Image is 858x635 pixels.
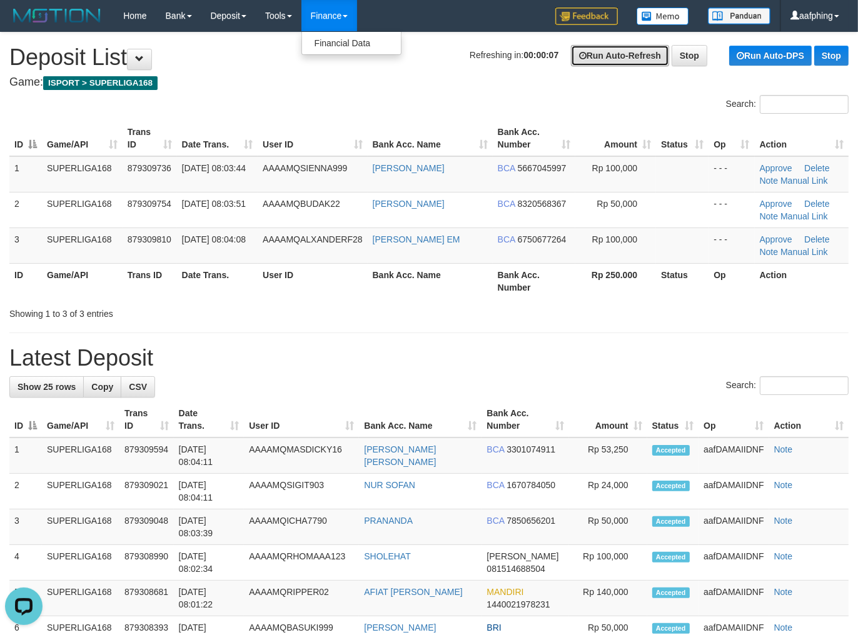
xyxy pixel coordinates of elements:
[9,376,84,397] a: Show 25 rows
[42,474,119,509] td: SUPERLIGA168
[373,234,460,244] a: [PERSON_NAME] EM
[487,599,550,609] span: Copy 1440021978231 to clipboard
[518,234,567,244] span: Copy 6750677264 to clipboard
[814,46,849,66] a: Stop
[774,622,793,632] a: Note
[42,263,123,299] th: Game/API
[182,234,246,244] span: [DATE] 08:04:08
[699,437,769,474] td: aafDAMAIIDNF
[177,121,258,156] th: Date Trans.: activate to sort column ascending
[174,402,245,437] th: Date Trans.: activate to sort column ascending
[123,263,177,299] th: Trans ID
[592,234,637,244] span: Rp 100,000
[119,581,174,616] td: 879308681
[575,121,656,156] th: Amount: activate to sort column ascending
[244,402,359,437] th: User ID: activate to sort column ascending
[302,35,401,51] a: Financial Data
[9,45,849,70] h1: Deposit List
[174,581,245,616] td: [DATE] 08:01:22
[9,227,42,263] td: 3
[699,402,769,437] th: Op: activate to sort column ascending
[507,516,555,526] span: Copy 7850656201 to clipboard
[244,474,359,509] td: AAAAMQSIGIT903
[373,199,445,209] a: [PERSON_NAME]
[760,234,792,244] a: Approve
[9,402,42,437] th: ID: activate to sort column descending
[373,163,445,173] a: [PERSON_NAME]
[487,444,504,454] span: BCA
[769,402,849,437] th: Action: activate to sort column ascending
[42,192,123,227] td: SUPERLIGA168
[709,263,754,299] th: Op
[726,376,849,395] label: Search:
[42,402,119,437] th: Game/API: activate to sort column ascending
[699,474,769,509] td: aafDAMAIIDNF
[263,163,347,173] span: AAAAMQSIENNA999
[244,581,359,616] td: AAAAMQRIPPER02
[123,121,177,156] th: Trans ID: activate to sort column ascending
[364,444,436,467] a: [PERSON_NAME] [PERSON_NAME]
[518,199,567,209] span: Copy 8320568367 to clipboard
[9,76,849,89] h4: Game:
[9,302,348,320] div: Showing 1 to 3 of 3 entries
[9,121,42,156] th: ID: activate to sort column descending
[9,6,104,25] img: MOTION_logo.png
[493,121,575,156] th: Bank Acc. Number: activate to sort column ascending
[18,382,76,392] span: Show 25 rows
[569,581,647,616] td: Rp 140,000
[244,437,359,474] td: AAAAMQMASDICKY16
[119,509,174,545] td: 879309048
[656,263,709,299] th: Status
[119,437,174,474] td: 879309594
[760,211,779,221] a: Note
[498,163,515,173] span: BCA
[760,163,792,173] a: Approve
[244,509,359,545] td: AAAAMQICHA7790
[804,163,829,173] a: Delete
[709,156,754,192] td: - - -
[182,163,246,173] span: [DATE] 08:03:44
[569,402,647,437] th: Amount: activate to sort column ascending
[359,402,482,437] th: Bank Acc. Name: activate to sort column ascending
[507,444,555,454] span: Copy 3301074911 to clipboard
[709,121,754,156] th: Op: activate to sort column ascending
[368,121,493,156] th: Bank Acc. Name: activate to sort column ascending
[9,581,42,616] td: 5
[569,474,647,509] td: Rp 24,000
[774,480,793,490] a: Note
[656,121,709,156] th: Status: activate to sort column ascending
[174,437,245,474] td: [DATE] 08:04:11
[498,199,515,209] span: BCA
[42,509,119,545] td: SUPERLIGA168
[729,46,812,66] a: Run Auto-DPS
[774,551,793,561] a: Note
[174,509,245,545] td: [DATE] 08:03:39
[128,163,171,173] span: 879309736
[9,346,849,371] h1: Latest Deposit
[575,263,656,299] th: Rp 250.000
[760,95,849,114] input: Search:
[569,437,647,474] td: Rp 53,250
[128,199,171,209] span: 879309754
[652,445,690,456] span: Accepted
[9,156,42,192] td: 1
[760,176,779,186] a: Note
[652,623,690,634] span: Accepted
[774,587,793,597] a: Note
[555,7,618,25] img: Feedback.jpg
[774,444,793,454] a: Note
[42,437,119,474] td: SUPERLIGA168
[263,234,363,244] span: AAAAMQALXANDERF28
[647,402,699,437] th: Status: activate to sort column ascending
[523,50,558,60] strong: 00:00:07
[364,622,436,632] a: [PERSON_NAME]
[804,234,829,244] a: Delete
[571,45,669,66] a: Run Auto-Refresh
[597,199,638,209] span: Rp 50,000
[129,382,147,392] span: CSV
[482,402,569,437] th: Bank Acc. Number: activate to sort column ascending
[42,227,123,263] td: SUPERLIGA168
[487,587,523,597] span: MANDIRI
[9,545,42,581] td: 4
[760,199,792,209] a: Approve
